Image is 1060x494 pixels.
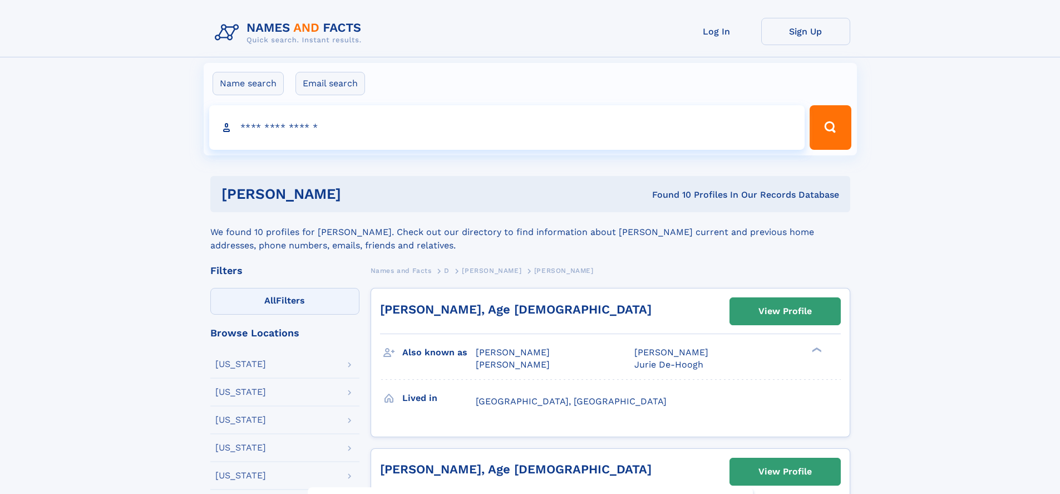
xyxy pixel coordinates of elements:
span: [PERSON_NAME] [476,359,550,370]
a: View Profile [730,298,840,325]
div: Filters [210,266,359,276]
img: Logo Names and Facts [210,18,371,48]
div: [US_STATE] [215,388,266,397]
h3: Also known as [402,343,476,362]
span: [GEOGRAPHIC_DATA], [GEOGRAPHIC_DATA] [476,396,667,407]
button: Search Button [810,105,851,150]
a: D [444,263,450,277]
label: Name search [213,72,284,95]
div: Found 10 Profiles In Our Records Database [496,189,839,201]
div: We found 10 profiles for [PERSON_NAME]. Check out our directory to find information about [PERSON... [210,212,850,252]
input: search input [209,105,805,150]
h1: [PERSON_NAME] [221,187,497,201]
div: [US_STATE] [215,471,266,480]
div: [US_STATE] [215,443,266,452]
span: [PERSON_NAME] [476,347,550,358]
a: [PERSON_NAME] [462,263,521,277]
div: View Profile [758,459,812,485]
a: [PERSON_NAME], Age [DEMOGRAPHIC_DATA] [380,462,652,476]
div: Browse Locations [210,328,359,338]
span: [PERSON_NAME] [462,267,521,275]
label: Email search [295,72,365,95]
a: View Profile [730,458,840,485]
span: [PERSON_NAME] [634,347,708,358]
label: Filters [210,288,359,315]
a: Names and Facts [371,263,432,277]
div: View Profile [758,299,812,324]
a: Log In [672,18,761,45]
span: Jurie De-Hoogh [634,359,703,370]
div: [US_STATE] [215,415,266,424]
span: [PERSON_NAME] [534,267,594,275]
div: [US_STATE] [215,360,266,369]
a: [PERSON_NAME], Age [DEMOGRAPHIC_DATA] [380,302,652,316]
a: Sign Up [761,18,850,45]
span: All [264,295,276,306]
span: D [444,267,450,275]
div: ❯ [809,346,822,354]
h3: Lived in [402,389,476,408]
